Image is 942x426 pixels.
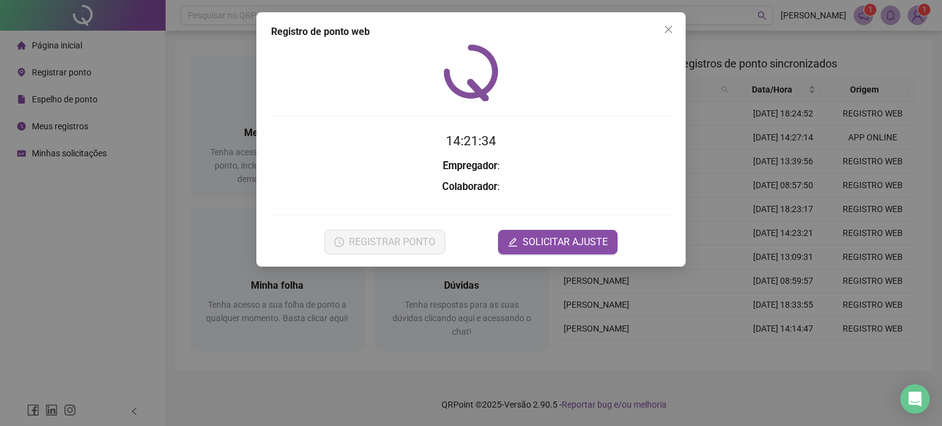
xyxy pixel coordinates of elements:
img: QRPoint [443,44,499,101]
h3: : [271,179,671,195]
span: close [664,25,673,34]
div: Open Intercom Messenger [900,384,930,414]
div: Registro de ponto web [271,25,671,39]
button: Close [659,20,678,39]
button: REGISTRAR PONTO [324,230,445,254]
time: 14:21:34 [446,134,496,148]
button: editSOLICITAR AJUSTE [498,230,618,254]
h3: : [271,158,671,174]
span: SOLICITAR AJUSTE [523,235,608,249]
span: edit [508,237,518,247]
strong: Colaborador [442,181,497,192]
strong: Empregador [443,160,497,172]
